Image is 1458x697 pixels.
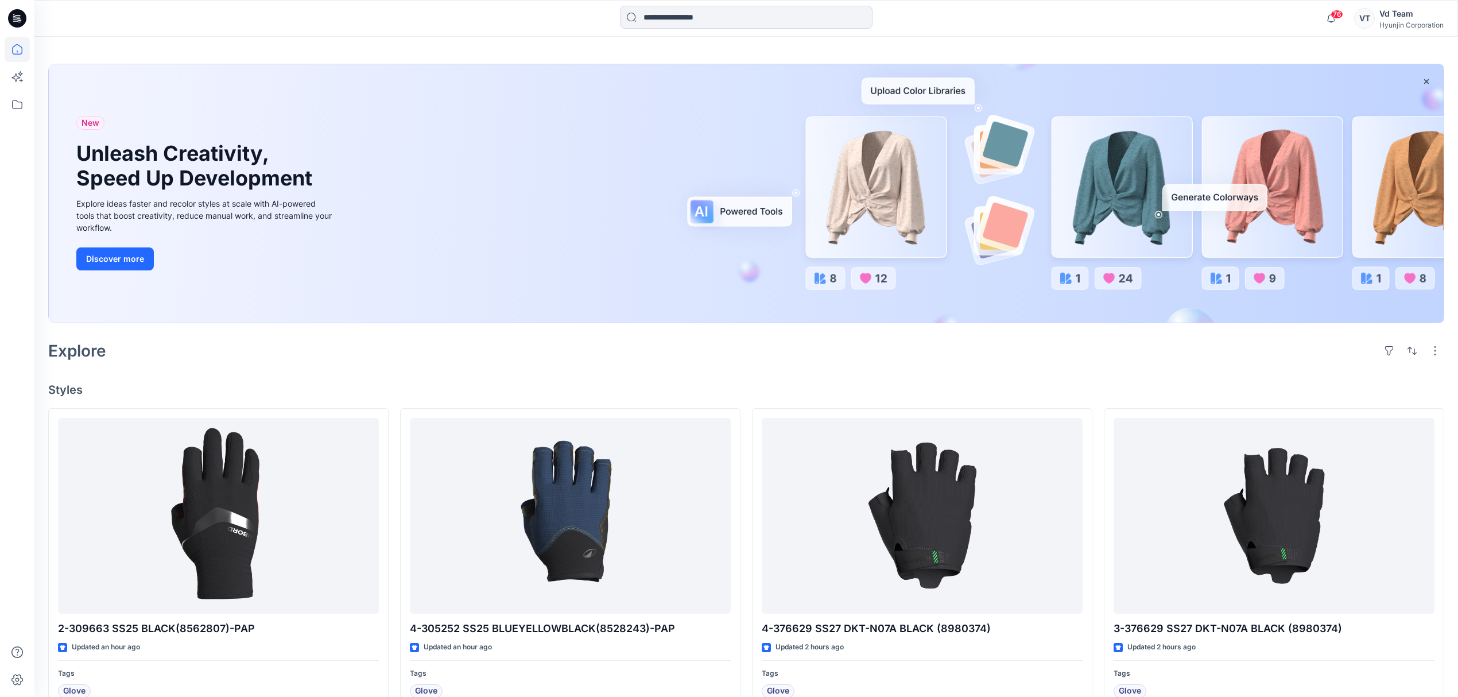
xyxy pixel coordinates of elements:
p: Tags [58,668,379,680]
p: Updated 2 hours ago [1127,641,1196,653]
a: Discover more [76,247,335,270]
p: 2-309663 SS25 BLACK(8562807)-PAP [58,621,379,637]
p: 3-376629 SS27 DKT-N07A BLACK (8980374) [1114,621,1434,637]
p: Updated an hour ago [424,641,492,653]
div: Vd Team [1379,7,1444,21]
button: Discover more [76,247,154,270]
div: VT [1354,8,1375,29]
a: 4-376629 SS27 DKT-N07A BLACK (8980374) [762,418,1083,614]
h4: Styles [48,383,1444,397]
p: 4-376629 SS27 DKT-N07A BLACK (8980374) [762,621,1083,637]
div: Hyunjin Corporation [1379,21,1444,29]
span: 76 [1331,10,1343,19]
a: 4-305252 SS25 BLUEYELLOWBLACK(8528243)-PAP [410,418,731,614]
p: Updated an hour ago [72,641,140,653]
p: Updated 2 hours ago [775,641,844,653]
div: Explore ideas faster and recolor styles at scale with AI-powered tools that boost creativity, red... [76,198,335,234]
h2: Explore [48,342,106,360]
p: 4-305252 SS25 BLUEYELLOWBLACK(8528243)-PAP [410,621,731,637]
h1: Unleash Creativity, Speed Up Development [76,141,317,191]
p: Tags [762,668,1083,680]
a: 3-376629 SS27 DKT-N07A BLACK (8980374) [1114,418,1434,614]
span: New [82,116,99,130]
a: 2-309663 SS25 BLACK(8562807)-PAP [58,418,379,614]
p: Tags [410,668,731,680]
p: Tags [1114,668,1434,680]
